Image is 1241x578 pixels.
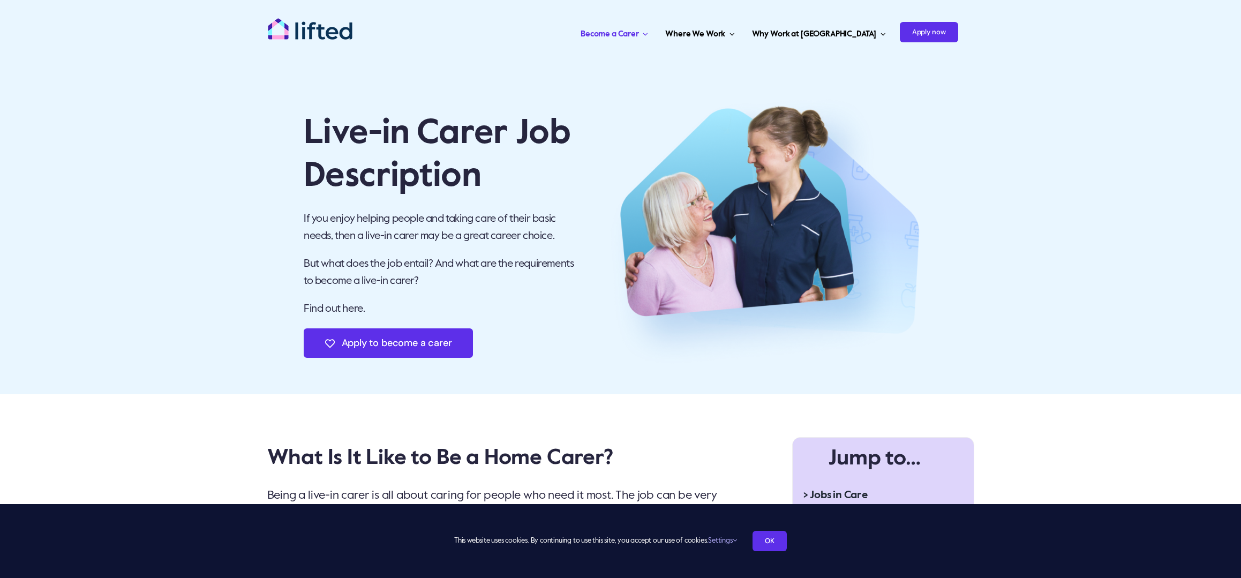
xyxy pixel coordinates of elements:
[577,16,651,48] a: Become a Carer
[581,26,639,43] span: Become a Carer
[454,532,736,550] span: This website uses cookies. By continuing to use this site, you accept our use of cookies.
[803,487,868,504] span: > Jobs in Care
[304,328,473,358] a: Apply to become a carer
[793,444,957,473] h2: Jump to…
[304,116,570,193] span: Live-in Carer Job Description
[304,259,574,287] span: But what does the job entail? And what are the requirements to become a live-in carer?
[598,80,937,384] img: Beome a Carer – Hero Image
[342,337,452,349] span: Apply to become a carer
[435,16,958,48] nav: Carer Jobs Menu
[793,486,957,505] a: > Jobs in Care
[665,26,725,43] span: Where We Work
[752,26,877,43] span: Why Work at [GEOGRAPHIC_DATA]
[900,16,958,48] a: Apply now
[267,447,613,469] span: What Is It Like to Be a Home Carer?
[708,537,736,544] a: Settings
[900,22,958,42] span: Apply now
[753,531,787,551] a: OK
[304,304,365,314] span: Find out here.
[267,490,741,565] span: Being a live-in carer is all about caring for people who need it most. The job can be very reward...
[749,16,889,48] a: Why Work at [GEOGRAPHIC_DATA]
[662,16,738,48] a: Where We Work
[267,18,353,28] a: lifted-logo
[304,214,556,242] span: If you enjoy helping people and taking care of their basic needs, then a live-in carer may be a g...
